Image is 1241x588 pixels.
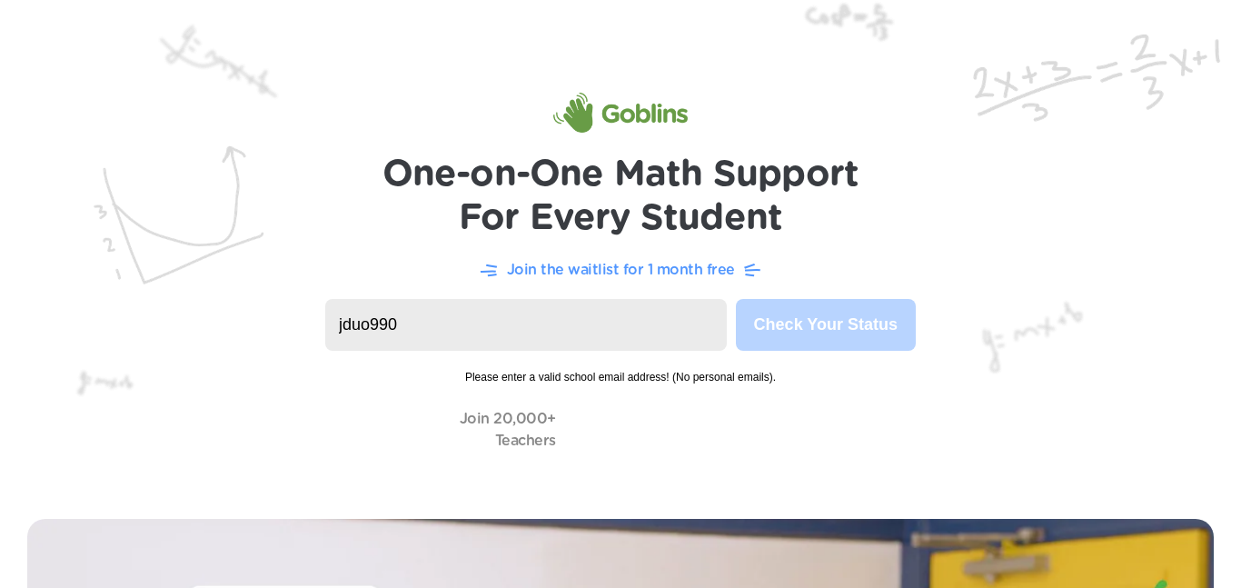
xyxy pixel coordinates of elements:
[325,299,727,351] input: name@yourschool.org
[382,153,859,240] h1: One-on-One Math Support For Every Student
[736,299,916,351] button: Check Your Status
[325,351,916,385] span: Please enter a valid school email address! (No personal emails).
[507,259,735,281] p: Join the waitlist for 1 month free
[460,408,556,452] p: Join 20,000+ Teachers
